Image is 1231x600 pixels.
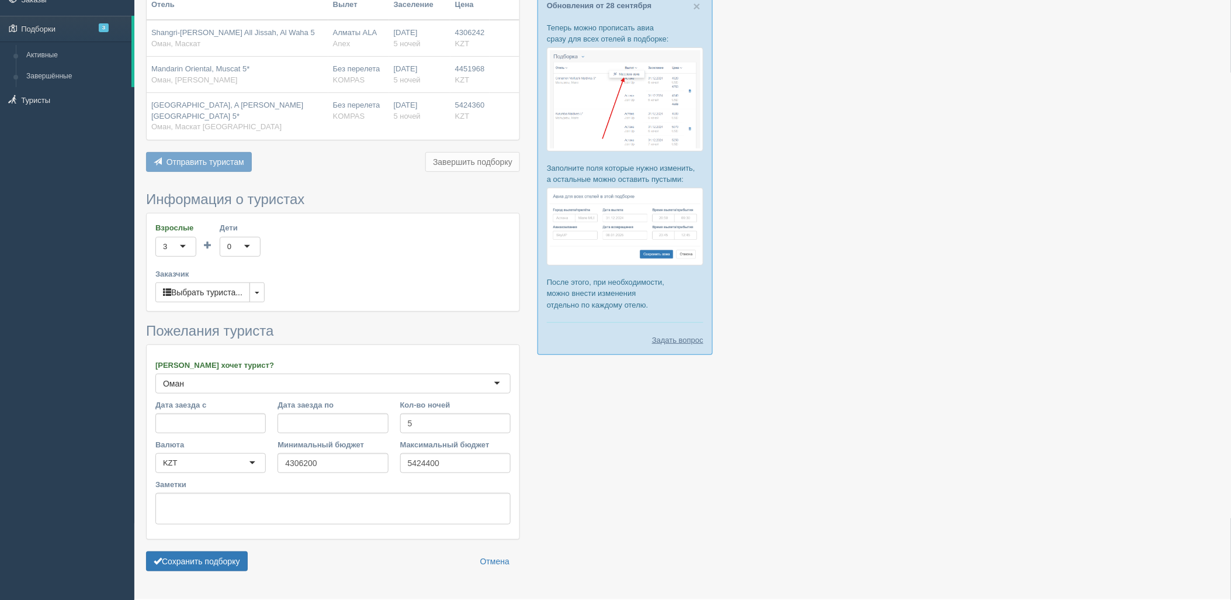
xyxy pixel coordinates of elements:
[455,28,485,37] span: 4306242
[547,1,651,10] a: Обновления от 28 сентября
[151,64,249,73] span: Mandarin Oriental, Muscat 5*
[278,439,388,450] label: Минимальный бюджет
[394,64,446,85] div: [DATE]
[155,479,511,490] label: Заметки
[394,39,421,48] span: 5 ночей
[155,222,196,233] label: Взрослые
[547,22,703,44] p: Теперь можно прописать авиа сразу для всех отелей в подборке:
[155,268,511,280] label: Заказчик
[146,192,520,207] h3: Информация о туристах
[547,188,703,265] img: %D0%BF%D0%BE%D0%B4%D0%B1%D0%BE%D1%80%D0%BA%D0%B0-%D0%B0%D0%B2%D0%B8%D0%B0-2-%D1%81%D1%80%D0%BC-%D...
[220,222,261,233] label: Дети
[455,64,485,73] span: 4451968
[151,28,315,37] span: Shangri-[PERSON_NAME] All Jissah, Al Waha 5
[394,75,421,84] span: 5 ночей
[333,39,351,48] span: Anex
[400,399,511,411] label: Кол-во ночей
[400,439,511,450] label: Максимальный бюджет
[455,101,485,109] span: 5424360
[227,241,231,253] div: 0
[333,27,384,49] div: Алматы ALA
[155,399,266,411] label: Дата заезда с
[146,551,248,571] button: Сохранить подборку
[163,241,167,253] div: 3
[163,378,184,389] div: Оман
[21,45,131,66] a: Активные
[155,439,266,450] label: Валюта
[333,75,365,84] span: KOMPAS
[547,163,703,185] p: Заполните поля которые нужно изменить, а остальные можно оставить пустыми:
[547,47,703,151] img: %D0%BF%D0%BE%D0%B4%D0%B1%D0%BE%D1%80%D0%BA%D0%B0-%D0%B0%D0%B2%D0%B8%D0%B0-1-%D1%81%D1%80%D0%BC-%D...
[455,75,470,84] span: KZT
[333,112,365,120] span: KOMPAS
[146,323,273,339] span: Пожелания туриста
[394,27,446,49] div: [DATE]
[146,152,252,172] button: Отправить туристам
[455,39,470,48] span: KZT
[155,360,511,371] label: [PERSON_NAME] хочет турист?
[99,23,109,32] span: 3
[151,39,200,48] span: Оман, Маскат
[425,152,520,172] button: Завершить подборку
[21,66,131,87] a: Завершённые
[151,75,238,84] span: Оман, [PERSON_NAME]
[547,277,703,310] p: После этого, при необходимости, можно внести изменения отдельно по каждому отелю.
[394,112,421,120] span: 5 ночей
[652,335,703,346] a: Задать вопрос
[333,100,384,122] div: Без перелета
[455,112,470,120] span: KZT
[333,64,384,85] div: Без перелета
[155,282,250,302] button: Выбрать туриста...
[151,101,303,120] span: [GEOGRAPHIC_DATA], A [PERSON_NAME][GEOGRAPHIC_DATA] 5*
[151,122,282,131] span: Оман, Маскат [GEOGRAPHIC_DATA]
[400,413,511,433] input: 7-10 или 7,10,14
[167,157,244,167] span: Отправить туристам
[473,551,517,571] a: Отмена
[163,457,178,469] div: KZT
[394,100,446,122] div: [DATE]
[278,399,388,411] label: Дата заезда по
